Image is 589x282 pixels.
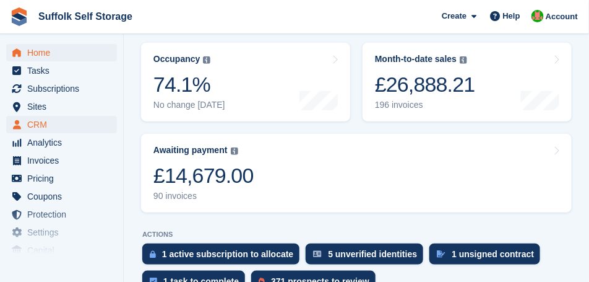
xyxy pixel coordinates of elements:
[442,10,466,22] span: Create
[375,72,475,97] div: £26,888.21
[203,56,210,64] img: icon-info-grey-7440780725fd019a000dd9b08b2336e03edf1995a4989e88bcd33f0948082b44.svg
[27,206,101,223] span: Protection
[27,134,101,151] span: Analytics
[313,250,322,258] img: verify_identity-adf6edd0f0f0b5bbfe63781bf79b02c33cf7c696d77639b501bdc392416b5a36.svg
[452,249,534,259] div: 1 unsigned contract
[142,244,306,271] a: 1 active subscription to allocate
[153,54,200,64] div: Occupancy
[6,152,117,169] a: menu
[27,170,101,187] span: Pricing
[306,244,429,271] a: 5 unverified identities
[27,152,101,169] span: Invoices
[153,100,225,110] div: No change [DATE]
[141,43,350,121] a: Occupancy 74.1% No change [DATE]
[6,242,117,259] a: menu
[153,191,254,201] div: 90 invoices
[6,98,117,115] a: menu
[6,188,117,205] a: menu
[6,206,117,223] a: menu
[142,231,570,239] p: ACTIONS
[27,116,101,133] span: CRM
[27,242,101,259] span: Capital
[153,145,228,156] div: Awaiting payment
[503,10,520,22] span: Help
[375,100,475,110] div: 196 invoices
[10,7,28,26] img: stora-icon-8386f47178a22dfd0bd8f6a31ec36ba5ce8667c1dd55bd0f319d3a0aa187defe.svg
[141,134,572,213] a: Awaiting payment £14,679.00 90 invoices
[6,62,117,79] a: menu
[27,80,101,97] span: Subscriptions
[429,244,546,271] a: 1 unsigned contract
[27,62,101,79] span: Tasks
[27,224,101,241] span: Settings
[328,249,417,259] div: 5 unverified identities
[363,43,572,121] a: Month-to-date sales £26,888.21 196 invoices
[6,134,117,151] a: menu
[231,148,238,155] img: icon-info-grey-7440780725fd019a000dd9b08b2336e03edf1995a4989e88bcd33f0948082b44.svg
[150,250,156,258] img: active_subscription_to_allocate_icon-d502201f5373d7db506a760aba3b589e785aa758c864c3986d89f69b8ff3...
[437,250,445,258] img: contract_signature_icon-13c848040528278c33f63329250d36e43548de30e8caae1d1a13099fd9432cc5.svg
[531,10,544,22] img: David Caucutt
[27,44,101,61] span: Home
[6,224,117,241] a: menu
[6,170,117,187] a: menu
[6,80,117,97] a: menu
[375,54,457,64] div: Month-to-date sales
[460,56,467,64] img: icon-info-grey-7440780725fd019a000dd9b08b2336e03edf1995a4989e88bcd33f0948082b44.svg
[6,116,117,133] a: menu
[546,11,578,23] span: Account
[162,249,293,259] div: 1 active subscription to allocate
[153,163,254,188] div: £14,679.00
[27,98,101,115] span: Sites
[33,6,137,27] a: Suffolk Self Storage
[27,188,101,205] span: Coupons
[153,72,225,97] div: 74.1%
[6,44,117,61] a: menu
